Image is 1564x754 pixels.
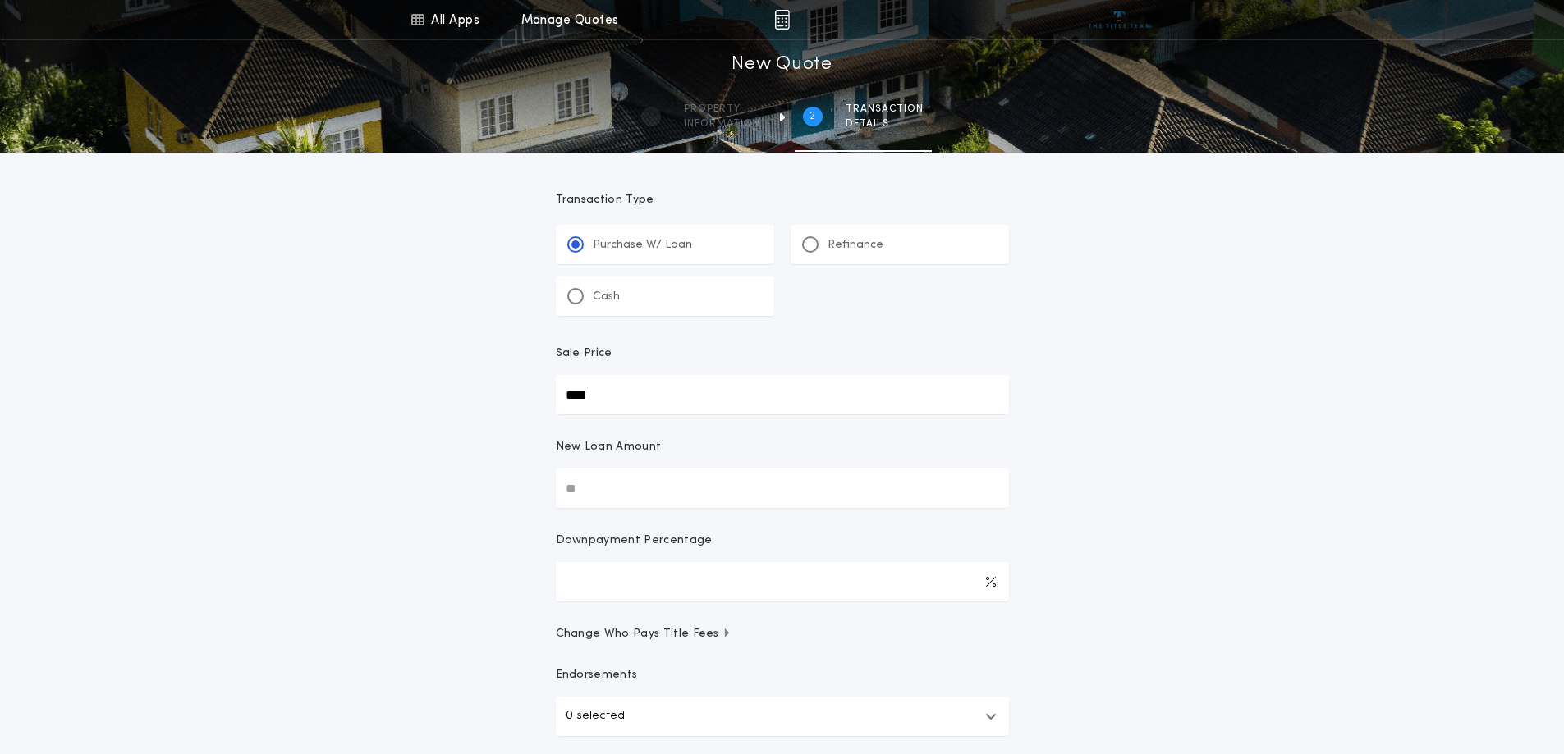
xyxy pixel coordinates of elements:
[810,110,815,123] h2: 2
[556,532,713,549] p: Downpayment Percentage
[566,706,625,726] p: 0 selected
[556,439,662,455] p: New Loan Amount
[556,345,612,362] p: Sale Price
[556,562,1009,601] input: Downpayment Percentage
[846,103,924,116] span: Transaction
[732,52,832,78] h1: New Quote
[828,237,883,254] p: Refinance
[593,237,692,254] p: Purchase W/ Loan
[556,697,1009,736] button: 0 selected
[556,375,1009,414] input: Sale Price
[556,192,1009,208] p: Transaction Type
[684,117,760,130] span: information
[556,626,732,642] span: Change Who Pays Title Fees
[684,103,760,116] span: Property
[556,468,1009,508] input: New Loan Amount
[1089,11,1150,28] img: vs-icon
[556,667,1009,683] p: Endorsements
[774,10,790,30] img: img
[556,626,1009,642] button: Change Who Pays Title Fees
[593,289,620,305] p: Cash
[846,117,924,130] span: details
